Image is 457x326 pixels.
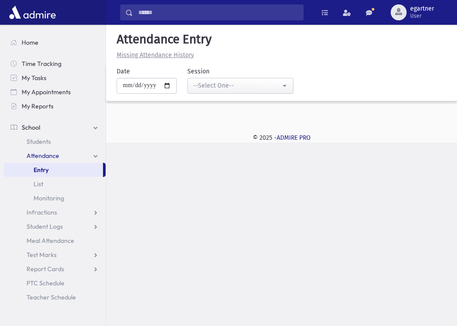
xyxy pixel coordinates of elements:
span: My Tasks [22,74,46,82]
a: Time Tracking [4,57,106,71]
a: Attendance [4,149,106,163]
h5: Attendance Entry [113,32,450,47]
span: egartner [410,5,434,12]
a: Meal Attendance [4,234,106,248]
a: Infractions [4,205,106,219]
label: Date [117,67,130,76]
a: Teacher Schedule [4,290,106,304]
a: Home [4,35,106,50]
span: Meal Attendance [27,237,74,245]
input: Search [133,4,303,20]
div: --Select One-- [193,81,281,90]
a: PTC Schedule [4,276,106,290]
span: Monitoring [34,194,64,202]
a: Students [4,134,106,149]
img: AdmirePro [7,4,58,21]
span: School [22,123,40,131]
a: My Appointments [4,85,106,99]
span: Report Cards [27,265,64,273]
span: My Reports [22,102,53,110]
a: Monitoring [4,191,106,205]
span: Test Marks [27,251,57,259]
span: Home [22,38,38,46]
span: Student Logs [27,222,63,230]
span: PTC Schedule [27,279,65,287]
a: School [4,120,106,134]
a: My Tasks [4,71,106,85]
label: Session [187,67,209,76]
button: --Select One-- [187,78,293,94]
a: Entry [4,163,103,177]
a: List [4,177,106,191]
a: Report Cards [4,262,106,276]
span: List [34,180,43,188]
a: Student Logs [4,219,106,234]
a: Missing Attendance History [113,51,194,59]
a: My Reports [4,99,106,113]
span: Teacher Schedule [27,293,76,301]
u: Missing Attendance History [117,51,194,59]
div: © 2025 - [120,133,443,142]
span: Entry [34,166,49,174]
span: Students [27,138,51,146]
span: Infractions [27,208,57,216]
span: Time Tracking [22,60,61,68]
span: Attendance [27,152,59,160]
span: User [410,12,434,19]
a: ADMIRE PRO [277,134,311,142]
a: Test Marks [4,248,106,262]
span: My Appointments [22,88,71,96]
